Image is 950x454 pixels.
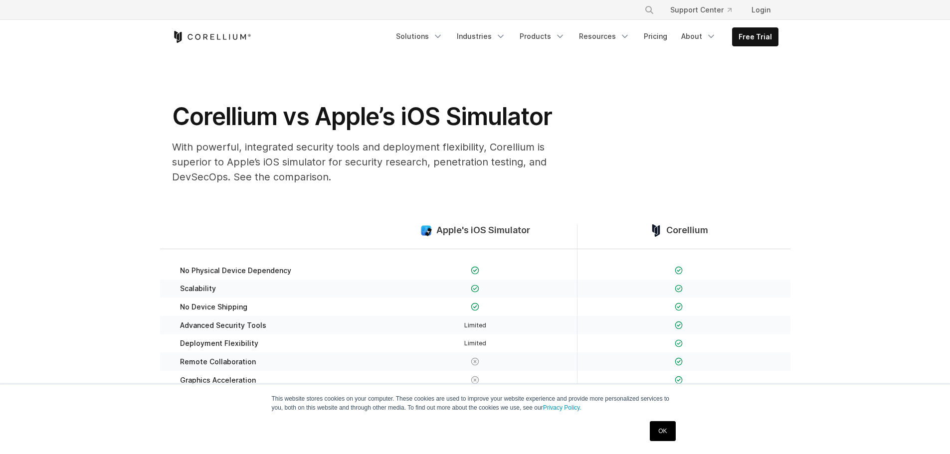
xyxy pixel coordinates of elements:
[180,339,258,348] span: Deployment Flexibility
[675,27,722,45] a: About
[662,1,740,19] a: Support Center
[464,339,486,347] span: Limited
[733,28,778,46] a: Free Trial
[640,1,658,19] button: Search
[180,376,256,385] span: Graphics Acceleration
[666,225,708,236] span: Corellium
[471,376,479,384] img: X
[675,321,683,329] img: Checkmark
[172,31,251,43] a: Corellium Home
[650,421,675,441] a: OK
[390,27,449,45] a: Solutions
[180,266,291,275] span: No Physical Device Dependency
[632,1,778,19] div: Navigation Menu
[172,140,571,184] p: With powerful, integrated security tools and deployment flexibility, Corellium is superior to App...
[436,225,530,236] span: Apple's iOS Simulator
[471,285,479,293] img: Checkmark
[180,284,216,293] span: Scalability
[172,102,571,132] h1: Corellium vs Apple’s iOS Simulator
[675,303,683,311] img: Checkmark
[390,27,778,46] div: Navigation Menu
[420,224,432,237] img: compare_ios-simulator--large
[180,303,247,311] span: No Device Shipping
[675,285,683,293] img: Checkmark
[744,1,778,19] a: Login
[272,394,679,412] p: This website stores cookies on your computer. These cookies are used to improve your website expe...
[471,303,479,311] img: Checkmark
[675,266,683,275] img: Checkmark
[638,27,673,45] a: Pricing
[675,376,683,384] img: Checkmark
[675,339,683,348] img: Checkmark
[543,404,581,411] a: Privacy Policy.
[180,357,256,366] span: Remote Collaboration
[471,266,479,275] img: Checkmark
[451,27,512,45] a: Industries
[675,357,683,366] img: Checkmark
[573,27,636,45] a: Resources
[471,357,479,366] img: X
[464,321,486,329] span: Limited
[180,321,266,330] span: Advanced Security Tools
[514,27,571,45] a: Products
